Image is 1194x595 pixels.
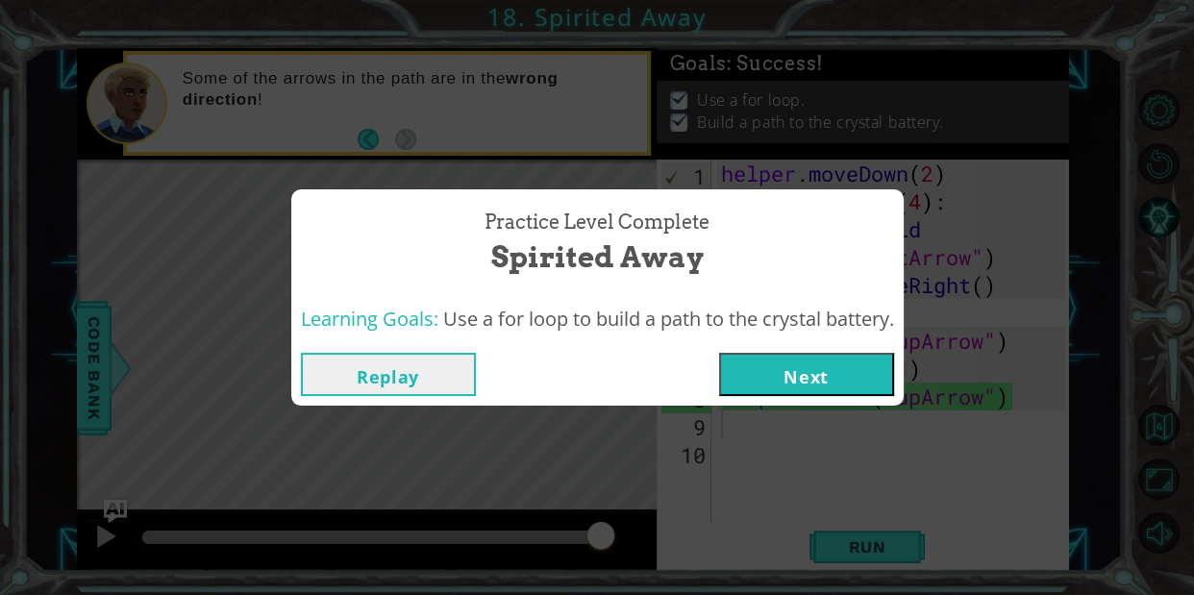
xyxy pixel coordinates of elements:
[491,236,704,278] span: Spirited Away
[485,209,709,236] span: Practice Level Complete
[443,306,894,332] span: Use a for loop to build a path to the crystal battery.
[301,306,438,332] span: Learning Goals:
[719,353,894,396] button: Next
[301,353,476,396] button: Replay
